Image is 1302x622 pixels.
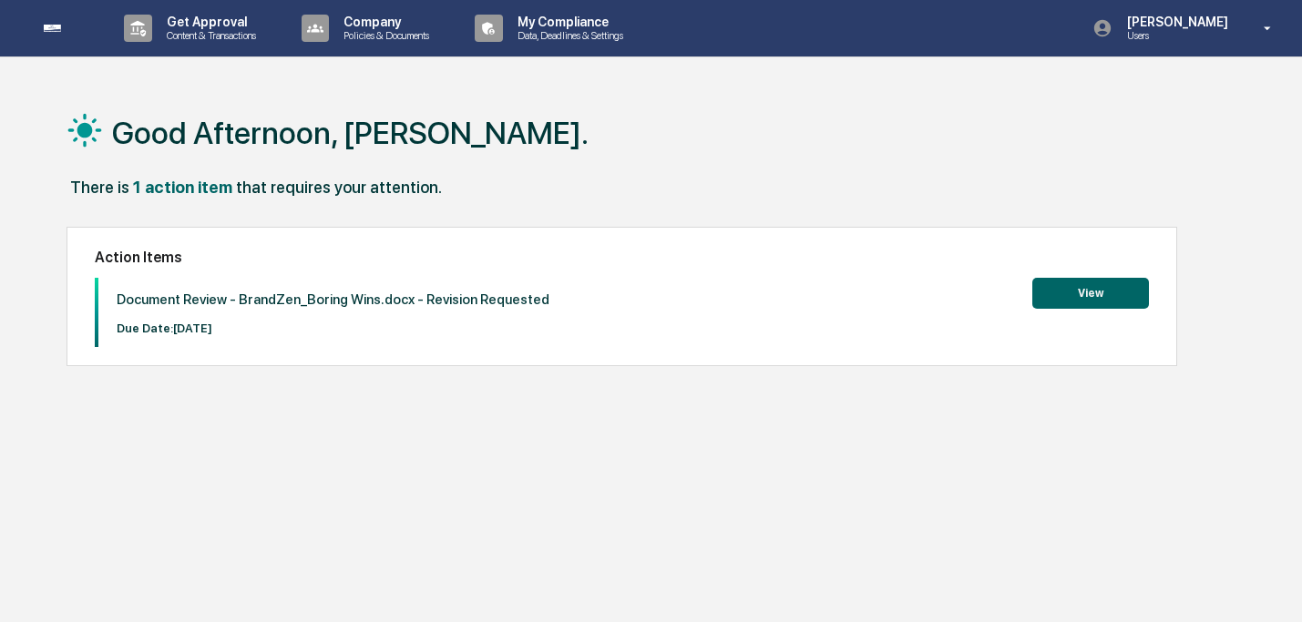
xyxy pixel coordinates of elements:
p: Get Approval [152,15,265,29]
p: Company [329,15,438,29]
p: Users [1112,29,1237,42]
p: [PERSON_NAME] [1112,15,1237,29]
div: 1 action item [133,178,232,197]
p: Content & Transactions [152,29,265,42]
div: There is [70,178,129,197]
p: Document Review - BrandZen_Boring Wins.docx - Revision Requested [117,291,549,308]
a: View [1032,283,1149,301]
p: Data, Deadlines & Settings [503,29,632,42]
img: logo [44,25,87,31]
h1: Good Afternoon, [PERSON_NAME]. [112,115,589,151]
button: View [1032,278,1149,309]
h2: Action Items [95,249,1149,266]
div: that requires your attention. [236,178,442,197]
p: My Compliance [503,15,632,29]
p: Policies & Documents [329,29,438,42]
p: Due Date: [DATE] [117,321,549,335]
